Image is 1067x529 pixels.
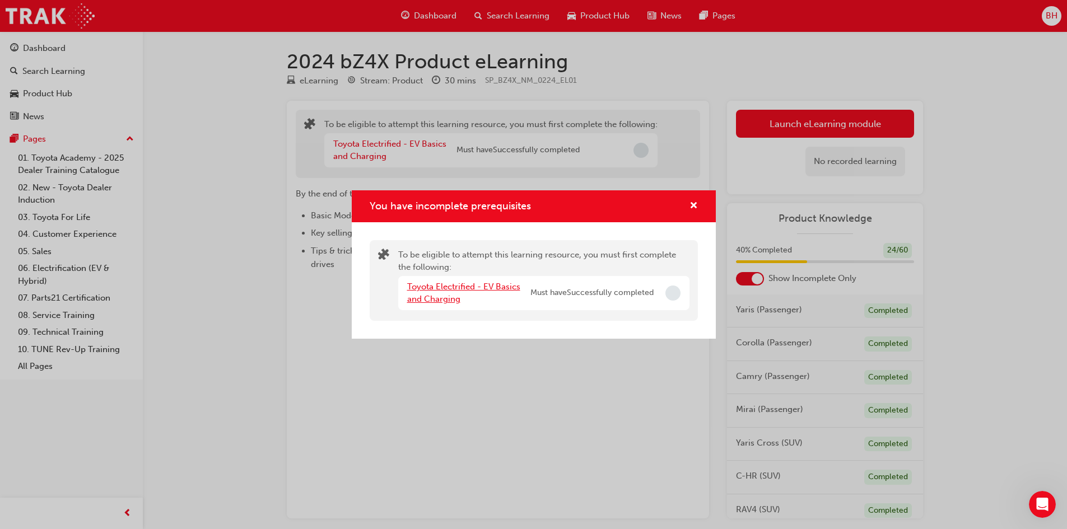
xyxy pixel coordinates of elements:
span: Must have Successfully completed [530,287,654,299]
a: Toyota Electrified - EV Basics and Charging [407,282,520,305]
span: puzzle-icon [378,250,389,263]
div: You have incomplete prerequisites [352,190,716,339]
button: cross-icon [689,199,698,213]
iframe: Intercom live chat [1029,491,1056,518]
span: cross-icon [689,202,698,212]
div: To be eligible to attempt this learning resource, you must first complete the following: [398,249,689,312]
span: Incomplete [665,285,681,301]
span: You have incomplete prerequisites [370,200,531,212]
